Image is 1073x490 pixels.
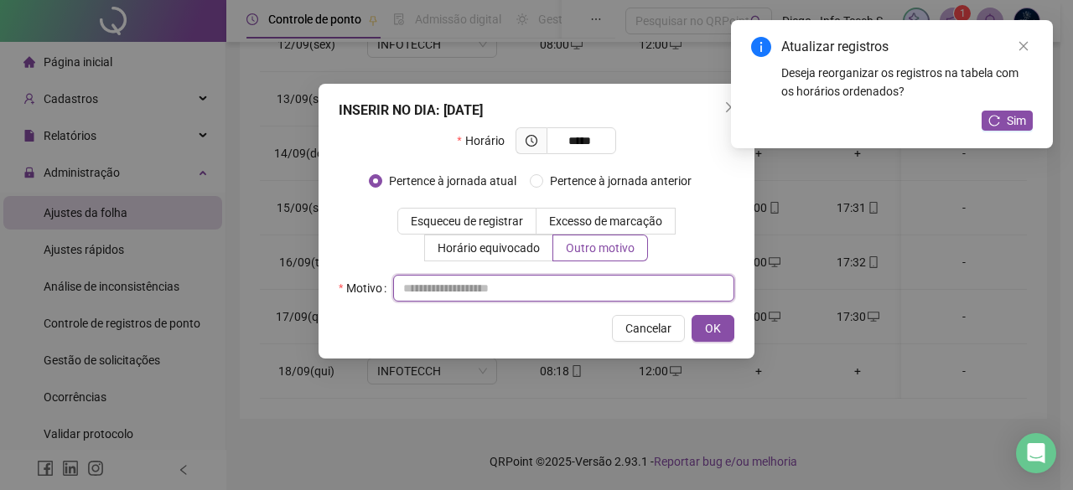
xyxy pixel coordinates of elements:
span: clock-circle [526,135,537,147]
a: Close [1014,37,1033,55]
label: Motivo [339,275,393,302]
button: OK [692,315,734,342]
span: OK [705,319,721,338]
label: Horário [457,127,515,154]
button: Close [718,94,744,121]
div: Atualizar registros [781,37,1033,57]
span: Esqueceu de registrar [411,214,523,228]
button: Cancelar [612,315,685,342]
span: Pertence à jornada atual [382,172,523,190]
span: reload [988,115,1000,126]
span: Outro motivo [566,241,635,255]
div: INSERIR NO DIA : [DATE] [339,101,734,121]
div: Open Intercom Messenger [1016,433,1056,473]
span: Excesso de marcação [549,214,662,228]
span: info-circle [751,37,771,57]
span: close [1018,40,1029,52]
span: Sim [1007,111,1026,130]
span: close [724,101,738,114]
span: Pertence à jornada anterior [543,172,698,190]
span: Horário equivocado [438,241,540,255]
span: Cancelar [625,319,671,338]
div: Deseja reorganizar os registros na tabela com os horários ordenados? [781,64,1033,101]
button: Sim [982,111,1033,131]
